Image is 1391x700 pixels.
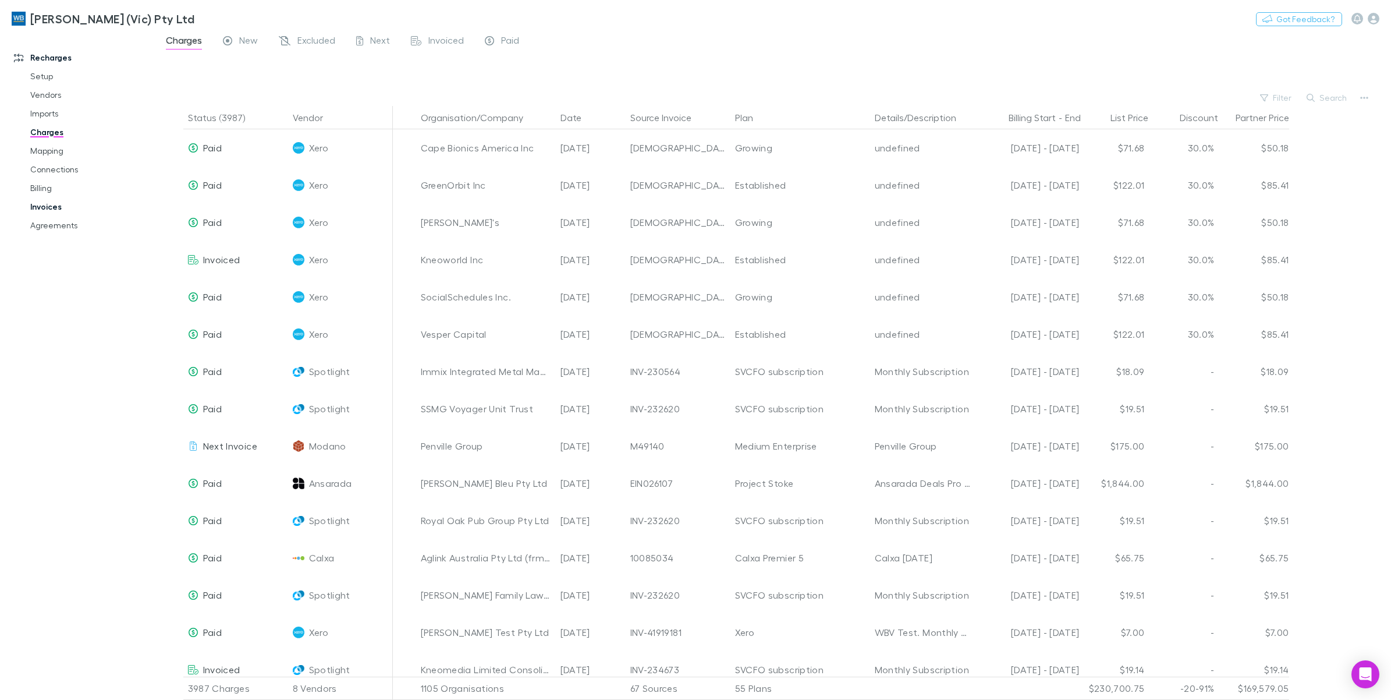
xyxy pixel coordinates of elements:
div: $122.01 [1080,167,1149,204]
div: [DATE] [556,465,626,502]
div: [DATE] - [DATE] [980,278,1080,316]
div: undefined [875,241,970,278]
button: Organisation/Company [421,106,537,129]
span: Xero [309,614,328,651]
span: Paid [203,515,222,526]
div: 1105 Organisations [416,677,556,700]
span: Ansarada [309,465,352,502]
span: Spotlight [309,390,350,427]
button: Details/Description [875,106,970,129]
div: [DATE] - [DATE] [980,390,1080,427]
div: $7.00 [1080,614,1149,651]
div: [DATE] - [DATE] [980,353,1080,390]
span: Spotlight [309,577,350,614]
h3: [PERSON_NAME] (Vic) Pty Ltd [30,12,194,26]
div: undefined [875,278,970,316]
div: 30.0% [1149,204,1219,241]
div: [DEMOGRAPHIC_DATA]-6578810 [630,204,726,241]
div: Vesper Capital [421,316,551,353]
div: [DATE] [556,129,626,167]
div: [DEMOGRAPHIC_DATA]-6578810 [630,316,726,353]
div: - [1149,465,1219,502]
div: [PERSON_NAME] Bleu Pty Ltd [421,465,551,502]
div: undefined [875,316,970,353]
div: - [1149,577,1219,614]
div: - [1149,390,1219,427]
button: Date [560,106,595,129]
div: [DATE] - [DATE] [980,316,1080,353]
div: - [1149,651,1219,688]
div: 67 Sources [626,677,730,700]
img: Modano's Logo [293,440,304,452]
a: [PERSON_NAME] (Vic) Pty Ltd [5,5,201,33]
div: undefined [875,204,970,241]
div: 30.0% [1149,316,1219,353]
div: [DEMOGRAPHIC_DATA]-6578810 [630,129,726,167]
div: 30.0% [1149,129,1219,167]
span: Calxa [309,539,335,577]
a: Charges [19,123,164,142]
div: [PERSON_NAME] Test Pty Ltd [421,614,551,651]
span: Modano [309,427,346,465]
a: Invoices [19,197,164,216]
div: $18.09 [1080,353,1149,390]
div: [DATE] [556,316,626,353]
div: SocialSchedules Inc. [421,278,551,316]
div: $169,579.05 [1219,677,1289,700]
div: [DATE] - [DATE] [980,204,1080,241]
div: $19.14 [1080,651,1149,688]
div: Cape Bionics America Inc [421,129,551,167]
div: $65.75 [1219,539,1289,577]
div: Calxa [DATE] [875,539,970,577]
button: Filter [1254,91,1298,105]
div: - [1149,427,1219,465]
div: SVCFO subscription [735,390,865,427]
a: Billing [19,179,164,197]
span: New [239,34,258,50]
div: SVCFO subscription [735,353,865,390]
div: Immix Integrated Metal Management P/L [421,353,551,390]
div: Growing [735,278,865,316]
span: Next Invoice [203,440,257,451]
img: Spotlight's Logo [293,515,304,526]
div: $1,844.00 [1219,465,1289,502]
div: - [1149,502,1219,539]
button: Discount [1180,106,1232,129]
div: $175.00 [1080,427,1149,465]
div: INV-234673 [630,651,726,688]
button: Source Invoice [630,106,705,129]
div: $50.18 [1219,204,1289,241]
img: Xero's Logo [293,328,304,340]
button: Got Feedback? [1256,12,1342,26]
div: $122.01 [1080,316,1149,353]
div: [DATE] - [DATE] [980,614,1080,651]
button: Billing Start [1009,106,1056,129]
a: Imports [19,104,164,123]
div: 30.0% [1149,167,1219,204]
div: $122.01 [1080,241,1149,278]
div: $19.51 [1219,390,1289,427]
div: M49140 [630,427,726,465]
div: [PERSON_NAME]'s [421,204,551,241]
div: [DATE] [556,204,626,241]
div: [DATE] [556,577,626,614]
div: Established [735,167,865,204]
span: Spotlight [309,651,350,688]
div: [DATE] [556,278,626,316]
div: $71.68 [1080,204,1149,241]
div: 8 Vendors [288,677,393,700]
div: Project Stoke [735,465,865,502]
div: [DATE] [556,651,626,688]
div: Open Intercom Messenger [1351,660,1379,688]
img: Spotlight's Logo [293,403,304,415]
span: Next [370,34,390,50]
img: William Buck (Vic) Pty Ltd's Logo [12,12,26,26]
div: $19.14 [1219,651,1289,688]
span: Charges [166,34,202,50]
img: Xero's Logo [293,254,304,266]
span: Invoiced [203,664,240,675]
div: Monthly Subscription [875,577,970,614]
span: Paid [203,179,222,190]
div: EIN026107 [630,465,726,502]
div: Kneomedia Limited Consolidated Group [421,651,551,688]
